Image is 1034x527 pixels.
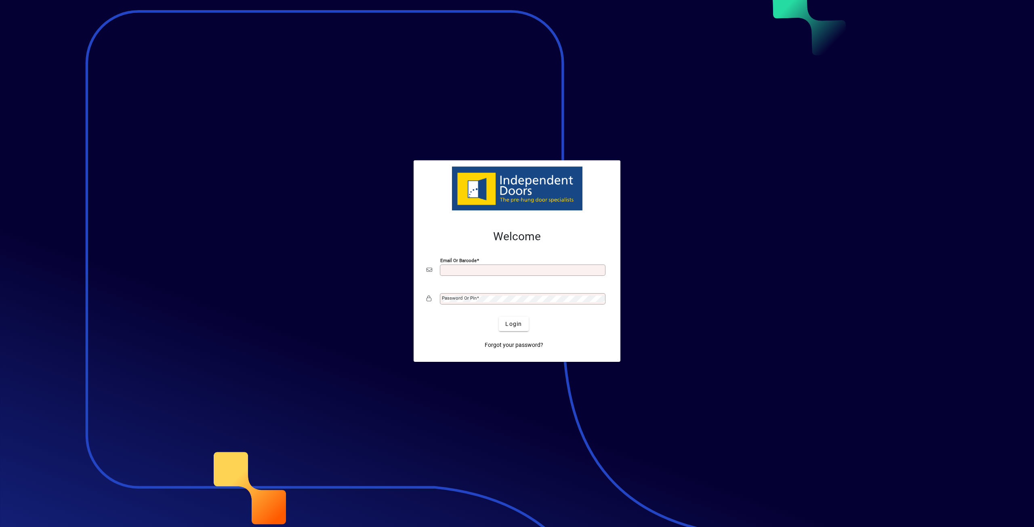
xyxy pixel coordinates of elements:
span: Forgot your password? [485,341,543,349]
button: Login [499,317,528,331]
a: Forgot your password? [481,338,546,352]
mat-label: Password or Pin [442,295,477,301]
span: Login [505,320,522,328]
h2: Welcome [427,230,607,244]
mat-label: Email or Barcode [440,258,477,263]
